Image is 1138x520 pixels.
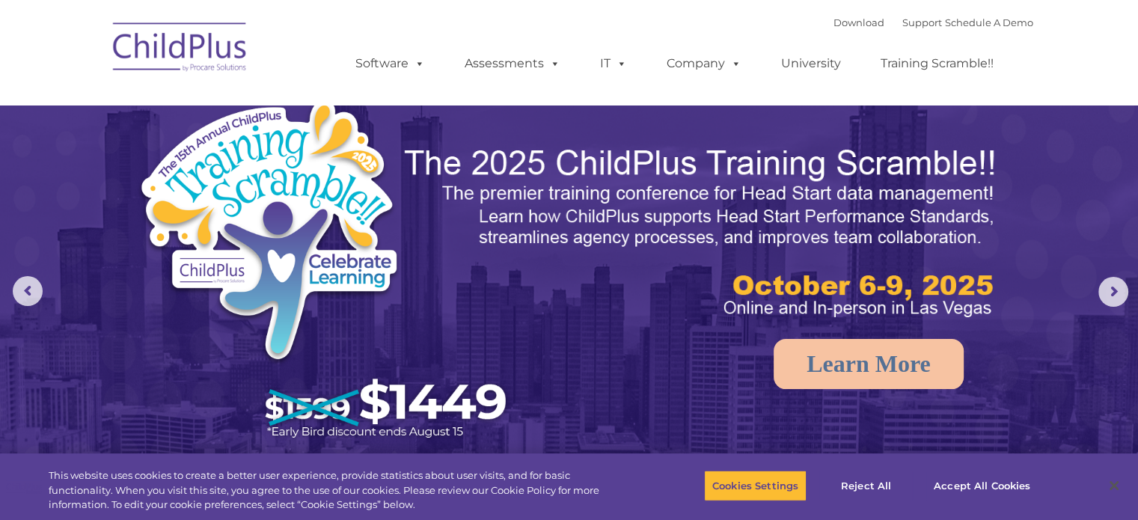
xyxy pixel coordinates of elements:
[585,49,642,79] a: IT
[208,160,272,171] span: Phone number
[704,470,807,501] button: Cookies Settings
[833,16,884,28] a: Download
[49,468,626,513] div: This website uses cookies to create a better user experience, provide statistics about user visit...
[450,49,575,79] a: Assessments
[902,16,942,28] a: Support
[652,49,756,79] a: Company
[208,99,254,110] span: Last name
[774,339,964,389] a: Learn More
[1098,469,1131,502] button: Close
[340,49,440,79] a: Software
[766,49,856,79] a: University
[819,470,913,501] button: Reject All
[945,16,1033,28] a: Schedule A Demo
[866,49,1009,79] a: Training Scramble!!
[926,470,1038,501] button: Accept All Cookies
[105,12,255,87] img: ChildPlus by Procare Solutions
[833,16,1033,28] font: |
